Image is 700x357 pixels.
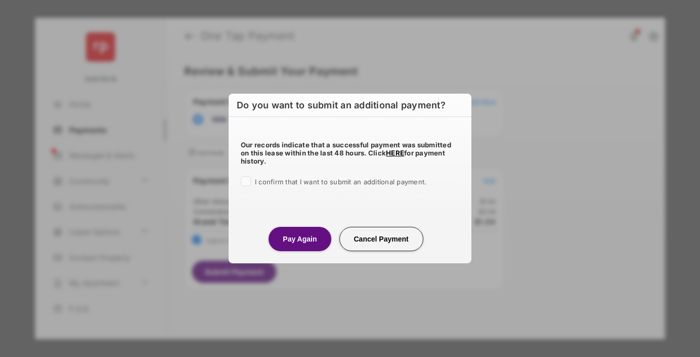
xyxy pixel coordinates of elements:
button: Pay Again [269,227,331,251]
h6: Do you want to submit an additional payment? [229,94,471,117]
span: I confirm that I want to submit an additional payment. [255,178,426,186]
h5: Our records indicate that a successful payment was submitted on this lease within the last 48 hou... [241,141,459,165]
button: Cancel Payment [339,227,423,251]
a: HERE [386,149,404,157]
